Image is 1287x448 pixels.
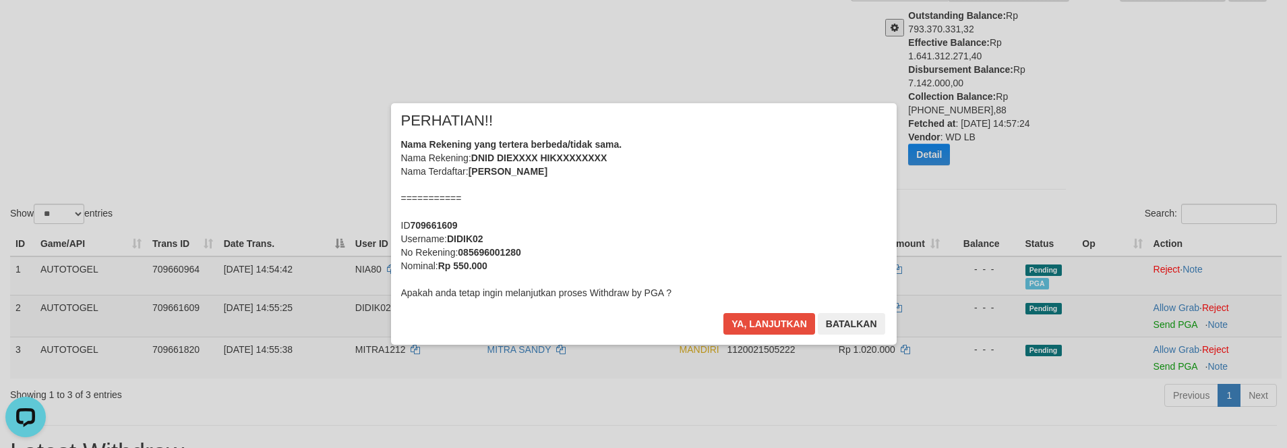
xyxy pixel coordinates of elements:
button: Open LiveChat chat widget [5,5,46,46]
b: [PERSON_NAME] [469,166,547,177]
b: DNID DIEXXXX HIKXXXXXXXX [471,152,607,163]
b: Nama Rekening yang tertera berbeda/tidak sama. [401,139,622,150]
b: 085696001280 [458,247,520,258]
b: Rp 550.000 [438,260,487,271]
div: Nama Rekening: Nama Terdaftar: =========== ID Username: No Rekening: Nominal: Apakah anda tetap i... [401,138,887,300]
button: Batalkan [818,313,885,335]
b: DIDIK02 [447,233,483,244]
b: 709661609 [411,220,458,231]
span: PERHATIAN!! [401,114,493,128]
button: Ya, lanjutkan [723,313,815,335]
